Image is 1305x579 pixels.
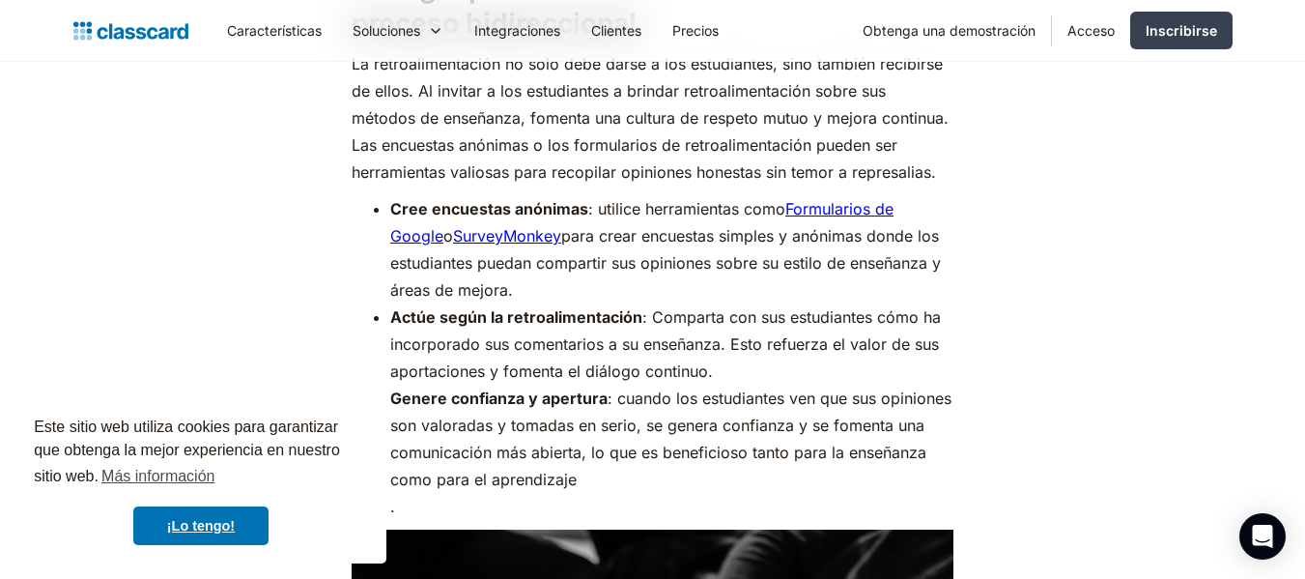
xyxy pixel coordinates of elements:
[227,22,322,39] font: Características
[1239,513,1286,560] div: Open Intercom Messenger
[353,22,420,39] font: Soluciones
[352,54,949,182] font: La retroalimentación no solo debe darse a los estudiantes, sino también recibirse de ellos. Al in...
[15,397,386,564] div: consentimiento de cookies
[657,9,734,52] a: Precios
[212,9,337,52] a: Características
[390,307,941,381] font: : Comparta con sus estudiantes cómo ha incorporado sus comentarios a su enseñanza. Esto refuerza ...
[390,389,951,489] font: : cuando los estudiantes ven que sus opiniones son valoradas y tomadas en serio, se genera confia...
[34,419,340,484] font: Este sitio web utiliza cookies para garantizar que obtenga la mejor experiencia en nuestro sitio ...
[101,468,214,484] font: Más información
[99,462,218,491] a: Obtenga más información sobre las cookies
[672,22,719,39] font: Precios
[390,497,395,516] font: .
[337,9,459,52] div: Soluciones
[1052,9,1130,52] a: Acceso
[1130,12,1233,49] a: Inscribirse
[443,226,453,246] font: o
[863,22,1035,39] font: Obtenga una demostración
[73,17,188,44] a: hogar
[1146,22,1217,39] font: Inscribirse
[133,507,269,545] a: Descartar mensaje de cookies
[591,22,641,39] font: Clientes
[1067,22,1115,39] font: Acceso
[847,9,1051,52] a: Obtenga una demostración
[390,199,588,218] font: Cree encuestas anónimas
[576,9,657,52] a: Clientes
[474,22,560,39] font: Integraciones
[390,307,642,327] font: Actúe según la retroalimentación
[390,226,941,300] font: para crear encuestas simples y anónimas donde los estudiantes puedan compartir sus opiniones sobr...
[453,226,561,246] a: SurveyMonkey
[390,389,608,408] font: Genere confianza y apertura
[588,199,785,218] font: : utilice herramientas como
[167,518,235,534] font: ¡Lo tengo!
[459,9,576,52] a: Integraciones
